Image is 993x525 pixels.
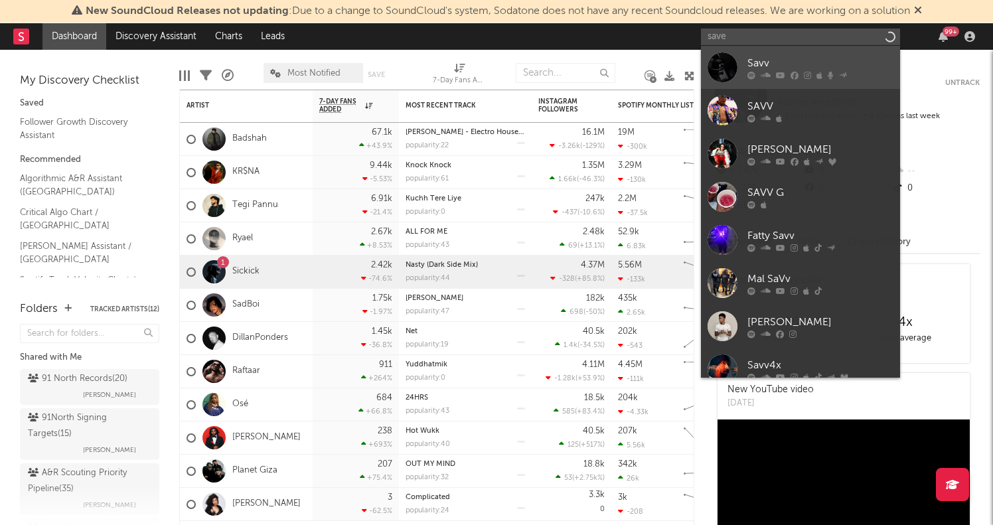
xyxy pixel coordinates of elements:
div: Mal SaVv [747,271,893,287]
div: 207k [618,427,637,435]
span: -129 % [582,143,603,150]
span: +83.4 % [577,408,603,415]
div: ALL FOR ME [406,228,525,236]
div: ( ) [550,274,605,283]
div: Fatty Savv [747,228,893,244]
div: 2.65k [618,308,645,317]
a: [PERSON_NAME] [232,498,301,510]
a: 24HRS [406,394,428,402]
div: popularity: 43 [406,408,449,415]
div: popularity: 32 [406,474,449,481]
a: Osé [232,399,248,410]
div: 18.8k [583,460,605,469]
div: Folders [20,301,58,317]
span: [PERSON_NAME] [83,497,136,513]
div: 4.37M [581,261,605,269]
span: 53 [564,475,572,482]
a: SAVV G [701,175,900,218]
div: -37.5k [618,208,648,217]
svg: Chart title [678,123,737,156]
a: 91 North Records(20)[PERSON_NAME] [20,369,159,405]
div: ( ) [550,141,605,150]
span: +13.1 % [579,242,603,250]
div: ( ) [553,208,605,216]
div: -543 [618,341,643,350]
div: Filters [200,56,212,95]
div: Instagram Followers [538,98,585,113]
div: 207 [378,460,392,469]
div: 0 [538,488,605,520]
div: -130k [618,175,646,184]
div: 1.45k [372,327,392,336]
button: 99+ [939,31,948,42]
div: ( ) [560,241,605,250]
span: 1.4k [564,342,577,349]
a: Charts [206,23,252,50]
a: Spotify Track Velocity Chart / [GEOGRAPHIC_DATA] [20,273,146,300]
div: daily average [844,331,966,346]
div: popularity: 22 [406,142,449,149]
div: 99 + [943,27,959,37]
div: 91 North Records ( 20 ) [28,371,127,387]
span: -3.26k [558,143,580,150]
svg: Chart title [678,455,737,488]
a: SAVV [701,89,900,132]
div: popularity: 47 [406,308,449,315]
div: ( ) [546,374,605,382]
div: 684 [376,394,392,402]
a: [PERSON_NAME] [406,295,463,302]
a: Leads [252,23,294,50]
div: Paani Paani - Electro House Mix [406,129,525,136]
div: 4 x [844,315,966,331]
div: -208 [618,507,643,516]
a: Badshah [232,133,267,145]
a: Dashboard [42,23,106,50]
a: OUT MY MIND [406,461,455,468]
div: -111k [618,374,644,383]
a: Net [406,328,418,335]
div: Hot Wukk [406,427,525,435]
div: -74.6 % [361,274,392,283]
div: 5.56M [618,261,642,269]
button: Save [368,71,385,78]
div: 91North Signing Targets ( 15 ) [28,410,148,442]
div: 1.75k [372,294,392,303]
svg: Chart title [678,355,737,388]
div: 247k [585,194,605,203]
a: Kuchh Tere Liye [406,195,461,202]
div: +43.9 % [359,141,392,150]
div: ( ) [556,473,605,482]
span: 69 [568,242,577,250]
a: 91North Signing Targets(15)[PERSON_NAME] [20,408,159,460]
div: -300k [618,142,647,151]
svg: Chart title [678,156,737,189]
button: Untrack [945,76,980,90]
div: 7-Day Fans Added (7-Day Fans Added) [433,73,486,89]
div: popularity: 0 [406,374,445,382]
div: popularity: 24 [406,507,449,514]
div: -62.5 % [362,506,392,515]
div: 2.42k [371,261,392,269]
a: Fatty Savv [701,218,900,262]
a: Savv [701,46,900,89]
div: 52.9k [618,228,639,236]
div: -5.53 % [362,175,392,183]
a: Savv4x [701,348,900,391]
svg: Chart title [678,222,737,256]
div: 3.3k [589,490,605,499]
div: ( ) [561,307,605,316]
div: popularity: 44 [406,275,450,282]
div: SAVV G [747,185,893,200]
div: OUT MY MIND [406,461,525,468]
span: +85.8 % [577,275,603,283]
a: A&R Scouting Priority Pipeline(35)[PERSON_NAME] [20,463,159,515]
div: Saved [20,96,159,112]
div: Net [406,328,525,335]
div: 40.5k [583,427,605,435]
div: -4.33k [618,408,649,416]
div: 3.29M [618,161,642,170]
svg: Chart title [678,388,737,421]
div: popularity: 0 [406,208,445,216]
div: 2.2M [618,194,637,203]
div: Recommended [20,152,159,168]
